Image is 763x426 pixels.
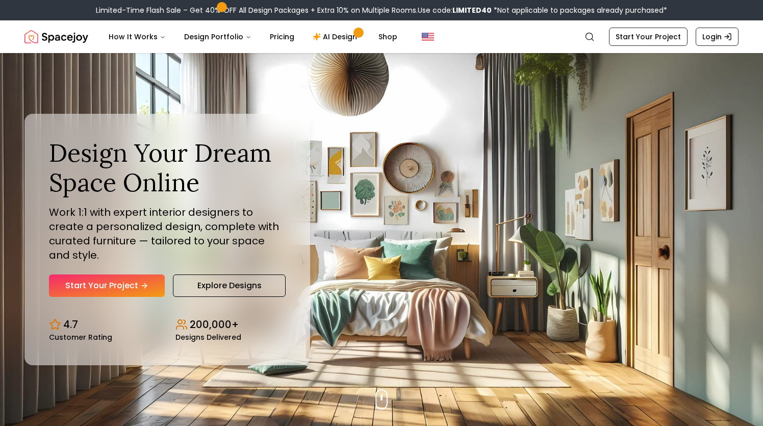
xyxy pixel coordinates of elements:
span: Use code: [418,5,492,15]
p: Work 1:1 with expert interior designers to create a personalized design, complete with curated fu... [49,205,286,262]
small: Customer Rating [49,334,112,341]
b: LIMITED40 [452,5,492,15]
button: How It Works [100,27,174,47]
a: Spacejoy [24,27,88,47]
a: AI Design [304,27,368,47]
p: 4.7 [63,317,78,332]
nav: Main [100,27,405,47]
a: Pricing [262,27,302,47]
a: Login [696,28,739,46]
img: United States [422,31,434,43]
a: Start Your Project [49,274,165,297]
a: Explore Designs [173,274,286,297]
h1: Design Your Dream Space Online [49,138,286,197]
a: Shop [370,27,405,47]
nav: Global [24,20,739,53]
div: Limited-Time Flash Sale – Get 40% OFF All Design Packages + Extra 10% on Multiple Rooms. [96,5,667,15]
button: Design Portfolio [176,27,260,47]
a: Start Your Project [609,28,688,46]
span: *Not applicable to packages already purchased* [492,5,667,15]
p: 200,000+ [190,317,239,332]
small: Designs Delivered [175,334,241,341]
img: Spacejoy Logo [24,27,88,47]
div: Design stats [49,309,286,341]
